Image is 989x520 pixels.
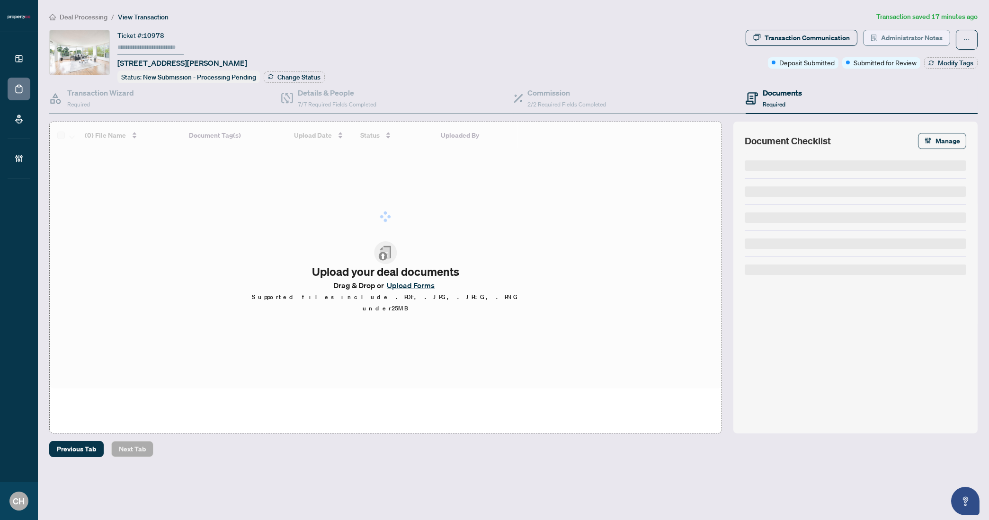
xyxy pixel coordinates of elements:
[49,14,56,20] span: home
[528,101,606,108] span: 2/2 Required Fields Completed
[924,57,978,69] button: Modify Tags
[57,441,96,457] span: Previous Tab
[298,87,376,98] h4: Details & People
[951,487,980,515] button: Open asap
[938,60,973,66] span: Modify Tags
[49,441,104,457] button: Previous Tab
[118,13,169,21] span: View Transaction
[67,101,90,108] span: Required
[746,30,857,46] button: Transaction Communication
[765,30,850,45] div: Transaction Communication
[117,71,260,83] div: Status:
[60,13,107,21] span: Deal Processing
[143,31,164,40] span: 10978
[763,87,802,98] h4: Documents
[8,14,30,20] img: logo
[863,30,950,46] button: Administrator Notes
[745,134,831,148] span: Document Checklist
[13,494,25,508] span: CH
[111,11,114,22] li: /
[854,57,917,68] span: Submitted for Review
[67,87,134,98] h4: Transaction Wizard
[111,441,153,457] button: Next Tab
[876,11,978,22] article: Transaction saved 17 minutes ago
[871,35,877,41] span: solution
[528,87,606,98] h4: Commission
[779,57,835,68] span: Deposit Submitted
[298,101,376,108] span: 7/7 Required Fields Completed
[963,36,970,43] span: ellipsis
[881,30,943,45] span: Administrator Notes
[763,101,785,108] span: Required
[143,73,256,81] span: New Submission - Processing Pending
[936,133,960,149] span: Manage
[117,57,247,69] span: [STREET_ADDRESS][PERSON_NAME]
[277,74,321,80] span: Change Status
[117,30,164,41] div: Ticket #:
[918,133,966,149] button: Manage
[50,30,109,75] img: IMG-N12384624_1.jpg
[264,71,325,83] button: Change Status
